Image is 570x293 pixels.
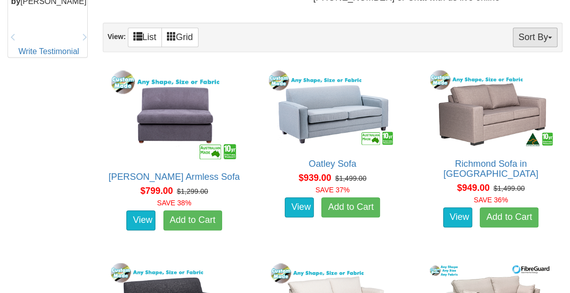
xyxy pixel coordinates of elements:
span: $939.00 [299,173,331,183]
a: [PERSON_NAME] Armless Sofa [109,172,240,182]
a: Richmond Sofa in [GEOGRAPHIC_DATA] [443,159,538,179]
a: Oatley Sofa [309,159,356,169]
span: $799.00 [140,186,173,196]
img: Oatley Sofa [266,68,399,149]
font: SAVE 38% [157,199,191,207]
font: SAVE 36% [474,196,508,204]
img: Cleo Armless Sofa [108,68,241,162]
del: $1,499.00 [493,184,524,192]
a: Write Testimonial [19,47,79,56]
a: Add to Cart [163,210,222,230]
font: SAVE 37% [315,186,349,194]
a: Grid [161,28,199,47]
a: View [126,210,155,230]
strong: View: [108,33,126,41]
a: Add to Cart [321,197,380,217]
del: $1,499.00 [335,174,366,182]
button: Sort By [513,28,557,47]
a: View [285,197,314,217]
img: Richmond Sofa in Fabric [425,68,557,149]
del: $1,299.00 [177,187,208,195]
span: $949.00 [457,183,489,193]
a: Add to Cart [480,207,538,227]
a: List [128,28,162,47]
a: View [443,207,472,227]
